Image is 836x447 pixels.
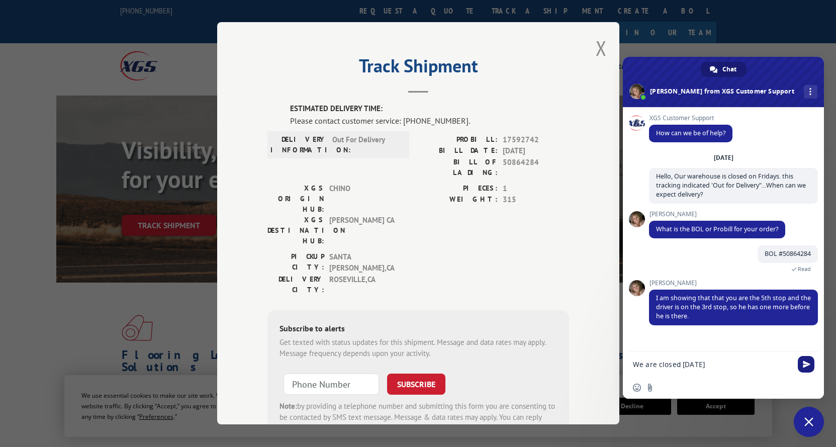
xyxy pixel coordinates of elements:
div: Subscribe to alerts [280,322,557,337]
span: How can we be of help? [656,129,725,137]
span: Chat [722,62,736,77]
a: Chat [701,62,747,77]
span: Insert an emoji [633,384,641,392]
span: XGS Customer Support [649,115,732,122]
a: Close chat [794,407,824,437]
label: DELIVERY CITY: [267,274,324,295]
span: 50864284 [503,157,569,178]
div: [DATE] [714,155,733,161]
div: by providing a telephone number and submitting this form you are consenting to be contacted by SM... [280,401,557,435]
label: BILL DATE: [418,146,498,157]
span: ROSEVILLE , CA [329,274,397,295]
span: SANTA [PERSON_NAME] , CA [329,251,397,274]
span: Send [798,356,814,373]
span: 315 [503,195,569,206]
label: PROBILL: [418,134,498,146]
span: [PERSON_NAME] CA [329,215,397,246]
span: BOL #50864284 [765,249,811,258]
div: Please contact customer service: [PHONE_NUMBER]. [290,115,569,127]
span: [PERSON_NAME] [649,211,785,218]
label: PICKUP CITY: [267,251,324,274]
label: PIECES: [418,183,498,195]
textarea: Compose your message... [633,351,794,377]
label: DELIVERY INFORMATION: [270,134,327,155]
span: [PERSON_NAME] [649,280,818,287]
strong: Note: [280,401,297,411]
span: Read [798,265,811,273]
span: Hello, Our warehouse is closed on Fridays. this tracking indicated 'Out for Delivery"...When can ... [656,172,806,199]
span: CHINO [329,183,397,215]
h2: Track Shipment [267,59,569,78]
span: 1 [503,183,569,195]
span: I am showing that that you are the 5th stop and the driver is on the 3rd stop, so he has one more... [656,294,811,320]
label: XGS ORIGIN HUB: [267,183,324,215]
span: Send a file [646,384,654,392]
div: Get texted with status updates for this shipment. Message and data rates may apply. Message frequ... [280,337,557,360]
input: Phone Number [284,374,379,395]
button: SUBSCRIBE [387,374,445,395]
span: What is the BOL or Probill for your order? [656,225,778,233]
button: Close modal [596,35,607,61]
label: BILL OF LADING: [418,157,498,178]
label: XGS DESTINATION HUB: [267,215,324,246]
span: Out For Delivery [332,134,400,155]
span: 17592742 [503,134,569,146]
span: [DATE] [503,146,569,157]
label: WEIGHT: [418,195,498,206]
label: ESTIMATED DELIVERY TIME: [290,104,569,115]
